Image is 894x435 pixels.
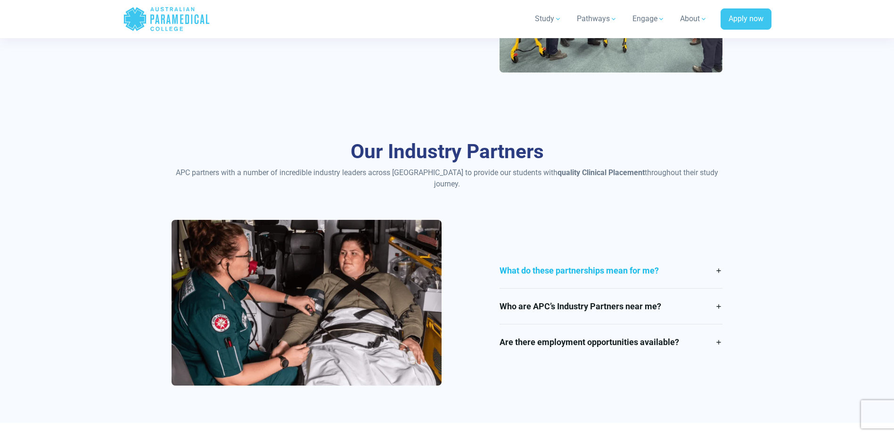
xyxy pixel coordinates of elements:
[529,6,567,32] a: Study
[558,168,645,177] strong: quality Clinical Placement
[500,324,722,360] a: Are there employment opportunities available?
[571,6,623,32] a: Pathways
[500,253,722,288] a: What do these partnerships mean for me?
[123,4,210,34] a: Australian Paramedical College
[172,167,723,190] p: APC partners with a number of incredible industry leaders across [GEOGRAPHIC_DATA] to provide our...
[172,140,723,164] h3: Our Industry Partners
[500,289,722,324] a: Who are APC’s Industry Partners near me?
[627,6,671,32] a: Engage
[721,8,771,30] a: Apply now
[674,6,713,32] a: About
